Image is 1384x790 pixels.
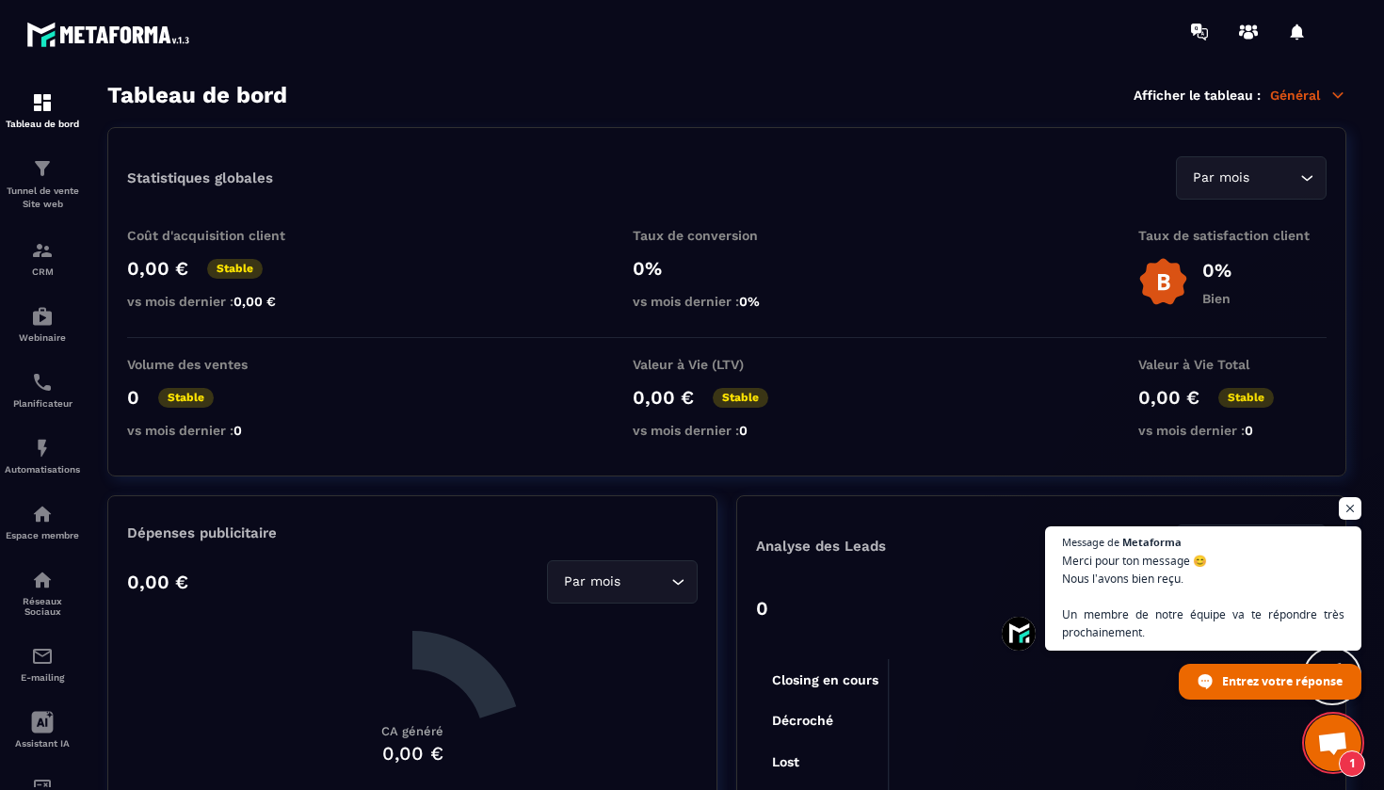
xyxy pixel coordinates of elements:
[31,91,54,114] img: formation
[1176,524,1327,568] div: Search for option
[31,645,54,668] img: email
[624,572,667,592] input: Search for option
[5,555,80,631] a: social-networksocial-networkRéseaux Sociaux
[1245,423,1253,438] span: 0
[233,423,242,438] span: 0
[5,596,80,617] p: Réseaux Sociaux
[1134,88,1261,103] p: Afficher le tableau :
[107,82,287,108] h3: Tableau de bord
[127,257,188,280] p: 0,00 €
[5,332,80,343] p: Webinaire
[1188,168,1253,188] span: Par mois
[1339,750,1365,777] span: 1
[127,524,698,541] p: Dépenses publicitaire
[31,437,54,459] img: automations
[207,259,263,279] p: Stable
[31,503,54,525] img: automations
[1202,291,1231,306] p: Bien
[158,388,214,408] p: Stable
[5,423,80,489] a: automationsautomationsAutomatisations
[547,560,698,604] div: Search for option
[5,185,80,211] p: Tunnel de vente Site web
[1138,386,1199,409] p: 0,00 €
[1122,537,1182,547] span: Metaforma
[5,77,80,143] a: formationformationTableau de bord
[1138,423,1327,438] p: vs mois dernier :
[5,398,80,409] p: Planificateur
[1253,168,1295,188] input: Search for option
[5,738,80,749] p: Assistant IA
[1270,87,1346,104] p: Général
[1138,257,1188,307] img: b-badge-o.b3b20ee6.svg
[713,388,768,408] p: Stable
[31,239,54,262] img: formation
[5,631,80,697] a: emailemailE-mailing
[1138,357,1327,372] p: Valeur à Vie Total
[127,294,315,309] p: vs mois dernier :
[5,225,80,291] a: formationformationCRM
[127,228,315,243] p: Coût d'acquisition client
[31,157,54,180] img: formation
[633,228,821,243] p: Taux de conversion
[5,143,80,225] a: formationformationTunnel de vente Site web
[1062,552,1344,641] span: Merci pour ton message 😊 Nous l’avons bien reçu. Un membre de notre équipe va te répondre très pr...
[5,291,80,357] a: automationsautomationsWebinaire
[739,294,760,309] span: 0%
[5,357,80,423] a: schedulerschedulerPlanificateur
[31,305,54,328] img: automations
[559,572,624,592] span: Par mois
[739,423,748,438] span: 0
[127,423,315,438] p: vs mois dernier :
[1202,259,1231,282] p: 0%
[1222,665,1343,698] span: Entrez votre réponse
[31,371,54,394] img: scheduler
[5,489,80,555] a: automationsautomationsEspace membre
[233,294,276,309] span: 0,00 €
[633,257,821,280] p: 0%
[5,464,80,475] p: Automatisations
[772,754,799,769] tspan: Lost
[127,571,188,593] p: 0,00 €
[127,386,139,409] p: 0
[26,17,196,52] img: logo
[5,697,80,763] a: Assistant IA
[5,266,80,277] p: CRM
[1218,388,1274,408] p: Stable
[1305,715,1361,771] div: Ouvrir le chat
[1138,228,1327,243] p: Taux de satisfaction client
[5,672,80,683] p: E-mailing
[31,569,54,591] img: social-network
[127,169,273,186] p: Statistiques globales
[772,713,833,728] tspan: Décroché
[772,672,878,688] tspan: Closing en cours
[127,357,315,372] p: Volume des ventes
[633,294,821,309] p: vs mois dernier :
[633,386,694,409] p: 0,00 €
[756,597,768,620] p: 0
[5,119,80,129] p: Tableau de bord
[1176,156,1327,200] div: Search for option
[633,423,821,438] p: vs mois dernier :
[633,357,821,372] p: Valeur à Vie (LTV)
[1062,537,1119,547] span: Message de
[756,538,1041,555] p: Analyse des Leads
[5,530,80,540] p: Espace membre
